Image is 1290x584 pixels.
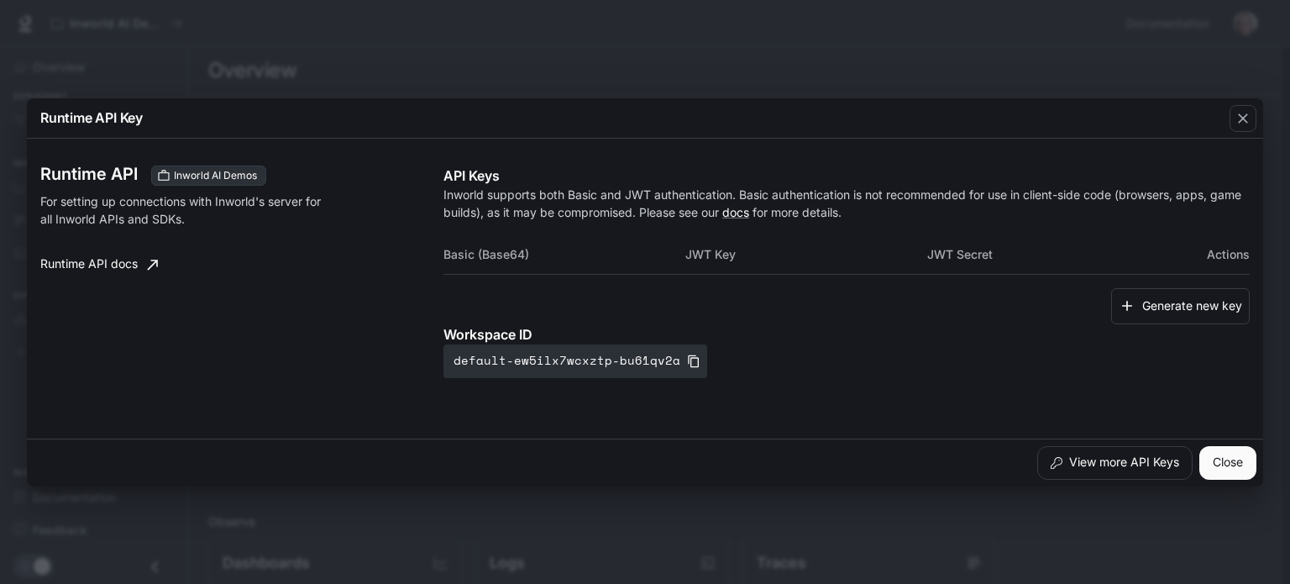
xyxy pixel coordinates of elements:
th: Basic (Base64) [443,234,685,275]
h3: Runtime API [40,166,138,182]
div: These keys will apply to your current workspace only [151,166,266,186]
button: Generate new key [1111,288,1250,324]
a: Runtime API docs [34,248,165,281]
p: Inworld supports both Basic and JWT authentication. Basic authentication is not recommended for u... [443,186,1250,221]
button: View more API Keys [1037,446,1193,480]
button: Close [1199,446,1256,480]
a: docs [722,205,749,219]
th: JWT Secret [927,234,1169,275]
p: Runtime API Key [40,108,143,128]
p: API Keys [443,166,1250,186]
span: Inworld AI Demos [167,168,264,183]
p: Workspace ID [443,324,1250,345]
th: Actions [1169,234,1250,275]
th: JWT Key [685,234,927,275]
button: default-ew5ilx7wcxztp-bu61qv2a [443,345,707,378]
p: For setting up connections with Inworld's server for all Inworld APIs and SDKs. [40,192,333,228]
